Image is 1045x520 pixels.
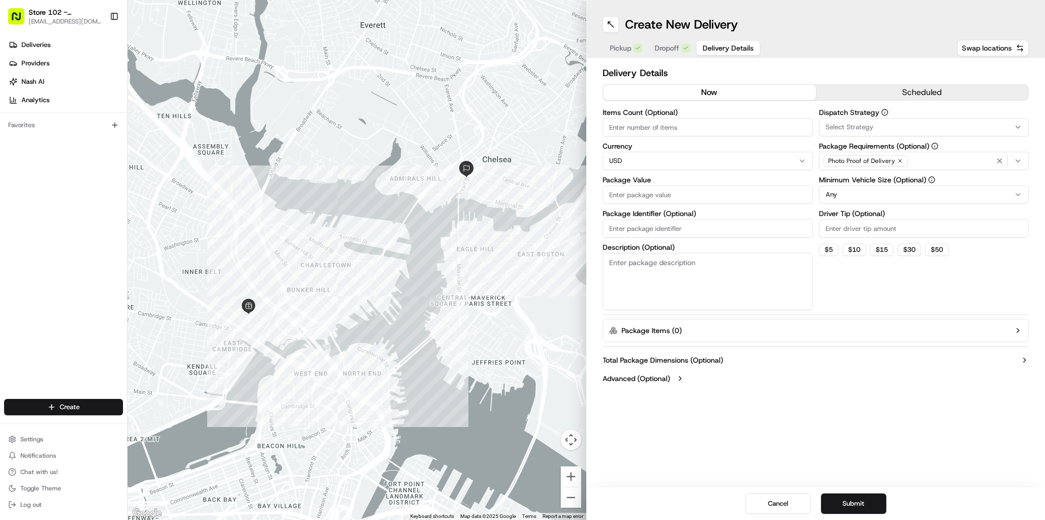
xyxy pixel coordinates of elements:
img: 1736555255976-a54dd68f-1ca7-489b-9aae-adbdc363a1c4 [10,98,29,116]
input: Enter driver tip amount [819,219,1029,238]
label: Currency [603,143,813,150]
button: Log out [4,498,123,512]
span: Providers [21,59,49,68]
button: Advanced (Optional) [603,373,1029,384]
input: Clear [27,66,168,77]
input: Enter package value [603,185,813,204]
span: Swap locations [962,43,1012,53]
label: Driver Tip (Optional) [819,210,1029,217]
button: $50 [925,244,949,256]
button: $30 [898,244,921,256]
a: Terms [522,513,536,519]
a: 💻API Documentation [82,144,168,162]
h2: Delivery Details [603,66,1029,80]
img: Google [130,507,164,520]
div: Favorites [4,117,123,133]
p: Welcome 👋 [10,41,186,57]
button: Cancel [745,493,811,514]
button: scheduled [816,85,1029,100]
label: Package Requirements (Optional) [819,143,1029,150]
a: Analytics [4,92,127,108]
button: Store 102 - [GEOGRAPHIC_DATA] (Just Salad)[EMAIL_ADDRESS][DOMAIN_NAME] [4,4,106,29]
label: Advanced (Optional) [603,373,670,384]
span: Log out [20,501,41,509]
span: Photo Proof of Delivery [828,157,895,165]
span: Settings [20,435,43,443]
div: Start new chat [35,98,167,108]
button: Package Items (0) [603,319,1029,342]
button: Select Strategy [819,118,1029,136]
button: Start new chat [173,101,186,113]
label: Items Count (Optional) [603,109,813,116]
button: $5 [819,244,838,256]
span: Notifications [20,452,56,460]
span: Nash AI [21,77,44,86]
span: Analytics [21,96,49,105]
button: [EMAIL_ADDRESS][DOMAIN_NAME] [29,17,102,26]
div: 💻 [86,149,94,157]
a: Report a map error [542,513,583,519]
button: Dispatch Strategy [881,109,888,116]
button: $15 [870,244,893,256]
label: Minimum Vehicle Size (Optional) [819,176,1029,183]
a: Nash AI [4,74,127,90]
span: Deliveries [21,40,51,50]
label: Package Value [603,176,813,183]
input: Enter number of items [603,118,813,136]
button: Create [4,399,123,415]
h1: Create New Delivery [625,16,738,33]
button: Store 102 - [GEOGRAPHIC_DATA] (Just Salad) [29,7,102,17]
button: Zoom out [561,487,581,508]
span: Pickup [610,43,631,53]
button: Total Package Dimensions (Optional) [603,355,1029,365]
button: now [603,85,816,100]
a: Powered byPylon [72,173,123,181]
span: Toggle Theme [20,484,61,492]
button: Chat with us! [4,465,123,479]
button: Submit [821,493,886,514]
button: Minimum Vehicle Size (Optional) [928,176,935,183]
span: API Documentation [96,148,164,158]
span: Dropoff [655,43,679,53]
div: 📗 [10,149,18,157]
span: Chat with us! [20,468,58,476]
label: Package Items ( 0 ) [621,325,682,336]
a: Deliveries [4,37,127,53]
button: Photo Proof of Delivery [819,152,1029,170]
span: Pylon [102,173,123,181]
span: Select Strategy [826,123,874,132]
button: $10 [842,244,866,256]
input: Enter package identifier [603,219,813,238]
label: Total Package Dimensions (Optional) [603,355,723,365]
span: Map data ©2025 Google [460,513,516,519]
a: Providers [4,55,127,72]
button: Zoom in [561,466,581,487]
button: Map camera controls [561,430,581,450]
button: Keyboard shortcuts [410,513,454,520]
label: Dispatch Strategy [819,109,1029,116]
button: Settings [4,432,123,446]
button: Notifications [4,448,123,463]
a: 📗Knowledge Base [6,144,82,162]
label: Package Identifier (Optional) [603,210,813,217]
a: Open this area in Google Maps (opens a new window) [130,507,164,520]
span: Delivery Details [703,43,754,53]
img: Nash [10,10,31,31]
span: Create [60,403,80,412]
button: Package Requirements (Optional) [931,143,938,150]
label: Description (Optional) [603,244,813,251]
span: Knowledge Base [20,148,78,158]
button: Swap locations [957,40,1029,56]
div: We're available if you need us! [35,108,129,116]
button: Toggle Theme [4,481,123,495]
